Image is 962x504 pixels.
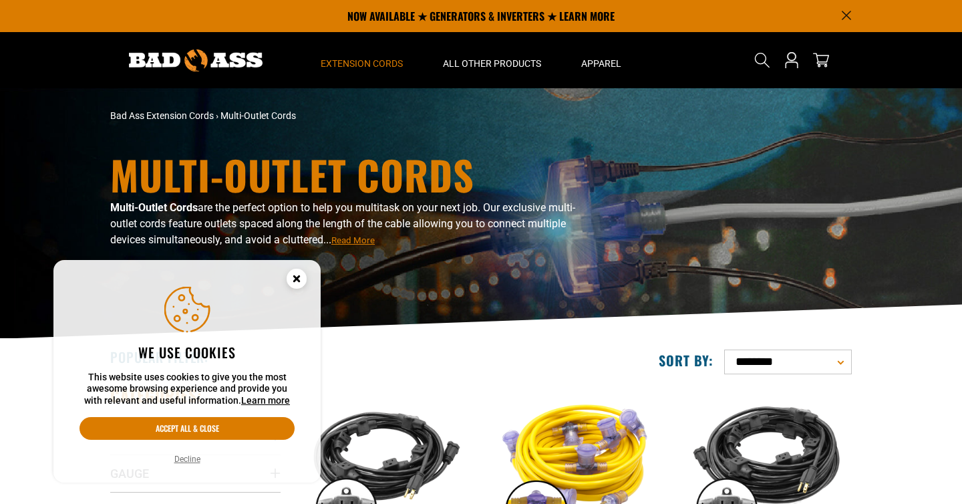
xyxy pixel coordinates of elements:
[581,57,621,70] span: Apparel
[216,110,218,121] span: ›
[752,49,773,71] summary: Search
[443,57,541,70] span: All Other Products
[110,154,598,195] h1: Multi-Outlet Cords
[561,32,641,88] summary: Apparel
[110,109,598,123] nav: breadcrumbs
[321,57,403,70] span: Extension Cords
[53,260,321,483] aside: Cookie Consent
[110,110,214,121] a: Bad Ass Extension Cords
[301,32,423,88] summary: Extension Cords
[331,235,375,245] span: Read More
[110,201,198,214] b: Multi-Outlet Cords
[110,201,575,246] span: are the perfect option to help you multitask on your next job. Our exclusive multi-outlet cords f...
[79,344,295,361] h2: We use cookies
[129,49,263,72] img: Bad Ass Extension Cords
[79,417,295,440] button: Accept all & close
[79,372,295,407] p: This website uses cookies to give you the most awesome browsing experience and provide you with r...
[423,32,561,88] summary: All Other Products
[241,395,290,406] a: Learn more
[170,453,204,466] button: Decline
[659,352,713,369] label: Sort by:
[220,110,296,121] span: Multi-Outlet Cords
